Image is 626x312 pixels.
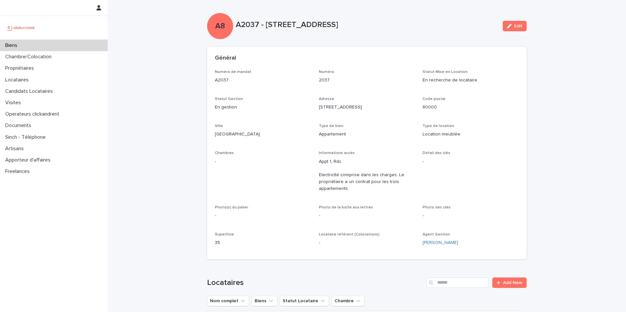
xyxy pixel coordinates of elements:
[215,97,243,101] span: Statut Gestion
[215,158,311,165] p: -
[215,104,311,111] p: En gestion
[423,239,458,246] a: [PERSON_NAME]
[215,239,311,246] p: 35
[3,168,35,175] p: Freelances
[3,77,34,83] p: Locataires
[3,122,37,129] p: Documents
[426,277,488,288] input: Search
[3,88,58,94] p: Candidats Locataires
[423,158,519,165] p: -
[319,233,380,236] span: Locataire référent (Colocations)
[215,233,234,236] span: Superficie
[252,296,277,306] button: Biens
[319,151,355,155] span: Informations accès
[503,280,522,285] span: Add New
[3,100,26,106] p: Visites
[280,296,329,306] button: Statut Locataire
[215,206,248,209] span: Photo(s) du palier
[319,206,373,209] span: Photo de la boîte aux lettres
[319,124,343,128] span: Type de bien
[3,157,56,163] p: Apporteur d'affaires
[3,134,51,140] p: Sinch - Téléphone
[423,70,468,74] span: Statut Mise en Location
[423,206,451,209] span: Photo des clés
[207,296,249,306] button: Nom complet
[319,212,415,219] p: -
[503,21,527,31] button: Edit
[319,131,415,138] p: Appartement
[514,24,522,28] span: Edit
[319,97,334,101] span: Adresse
[332,296,365,306] button: Chambre
[236,20,498,30] p: A2037 - [STREET_ADDRESS]
[215,124,223,128] span: Ville
[3,111,65,117] p: Operateurs clickandrent
[215,151,234,155] span: Chambres
[423,77,519,84] p: En recherche de locataire
[3,54,57,60] p: Chambre/Colocation
[423,233,450,236] span: Agent Gestion
[3,65,39,71] p: Propriétaires
[423,151,450,155] span: Détail des clés
[319,239,415,246] p: -
[423,212,519,219] p: -
[319,70,334,74] span: Numéro
[492,277,527,288] a: Add New
[423,131,519,138] p: Location meublée
[3,146,29,152] p: Artisans
[215,55,236,62] h2: Général
[319,158,415,192] p: Appt 1, Rdc Electricité comprise dans les charges. Le propriétaire a un contrat pour les trois ap...
[215,131,311,138] p: [GEOGRAPHIC_DATA]
[423,124,454,128] span: Type de location
[215,77,311,84] p: A2037
[207,278,424,288] h1: Locataires
[215,70,251,74] span: Numéro de mandat
[319,77,415,84] p: 2037
[423,97,445,101] span: Code postal
[215,212,311,219] p: -
[5,21,37,34] img: UCB0brd3T0yccxBKYDjQ
[423,104,519,111] p: 80000
[3,42,22,49] p: Biens
[319,104,415,111] p: [STREET_ADDRESS]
